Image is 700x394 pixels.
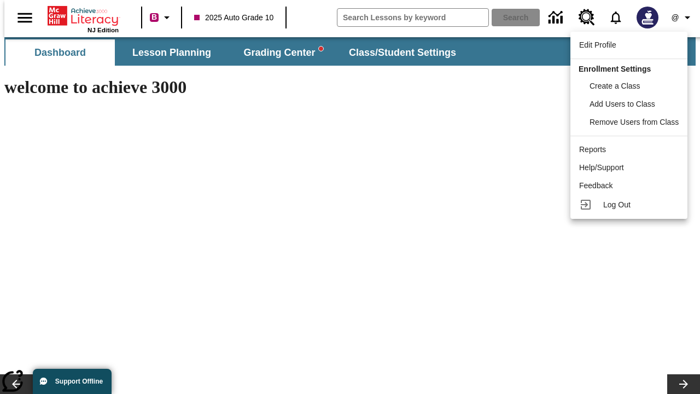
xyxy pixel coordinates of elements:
span: Feedback [579,181,612,190]
span: Add Users to Class [590,100,655,108]
span: Remove Users from Class [590,118,679,126]
span: Log Out [603,200,631,209]
span: Help/Support [579,163,624,172]
span: Enrollment Settings [579,65,651,73]
span: Edit Profile [579,40,616,49]
span: Create a Class [590,82,640,90]
span: Reports [579,145,606,154]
